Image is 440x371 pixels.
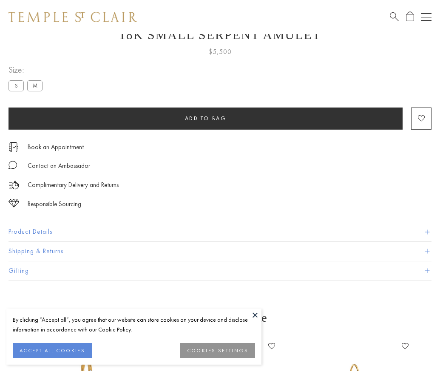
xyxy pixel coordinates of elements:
[9,142,19,152] img: icon_appointment.svg
[27,80,43,91] label: M
[9,28,431,42] h1: 18K Small Serpent Amulet
[9,80,24,91] label: S
[13,315,255,334] div: By clicking “Accept all”, you agree that our website can store cookies on your device and disclos...
[9,261,431,280] button: Gifting
[9,180,19,190] img: icon_delivery.svg
[28,161,90,171] div: Contact an Ambassador
[9,222,431,241] button: Product Details
[28,142,84,152] a: Book an Appointment
[9,199,19,207] img: icon_sourcing.svg
[406,11,414,22] a: Open Shopping Bag
[9,161,17,169] img: MessageIcon-01_2.svg
[209,46,232,57] span: $5,500
[185,115,227,122] span: Add to bag
[28,199,81,210] div: Responsible Sourcing
[9,108,403,130] button: Add to bag
[180,343,255,358] button: COOKIES SETTINGS
[13,343,92,358] button: ACCEPT ALL COOKIES
[9,12,137,22] img: Temple St. Clair
[28,180,119,190] p: Complimentary Delivery and Returns
[9,242,431,261] button: Shipping & Returns
[421,12,431,22] button: Open navigation
[9,63,46,77] span: Size:
[390,11,399,22] a: Search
